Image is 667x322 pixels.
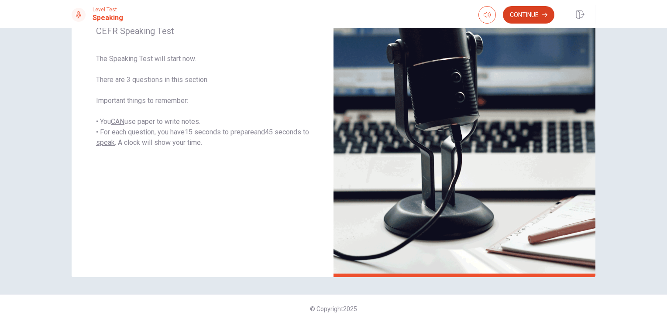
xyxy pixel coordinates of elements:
u: 15 seconds to prepare [185,128,254,136]
h1: Speaking [93,13,123,23]
button: Continue [503,6,554,24]
span: CEFR Speaking Test [96,26,309,36]
u: CAN [111,117,124,126]
span: Level Test [93,7,123,13]
span: © Copyright 2025 [310,305,357,312]
span: The Speaking Test will start now. There are 3 questions in this section. Important things to reme... [96,54,309,148]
